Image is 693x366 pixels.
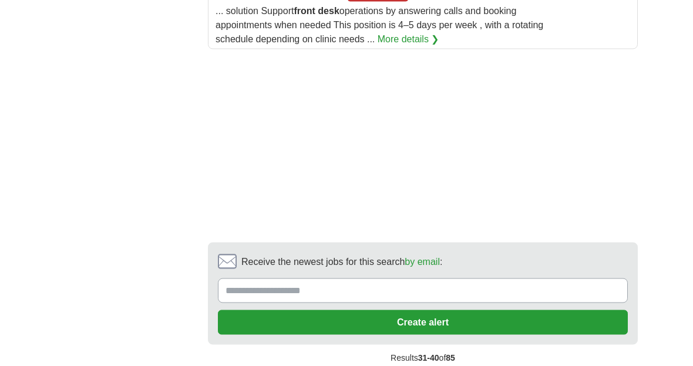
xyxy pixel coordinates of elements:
span: Receive the newest jobs for this search : [241,255,442,269]
span: ... solution Support operations by answering calls and booking appointments when needed This posi... [216,6,543,44]
iframe: Ads by Google [208,59,638,233]
span: 31-40 [418,353,439,362]
strong: front [294,6,315,16]
button: Create alert [218,310,628,335]
span: 85 [446,353,455,362]
a: by email [405,257,440,267]
strong: desk [318,6,339,16]
a: More details ❯ [378,32,439,46]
